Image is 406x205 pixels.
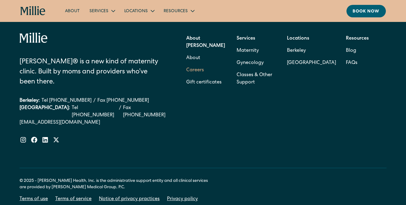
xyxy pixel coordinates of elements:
[186,52,200,64] a: About
[186,76,222,89] a: Gift certificates
[97,97,149,104] a: Fax [PHONE_NUMBER]
[85,6,119,16] div: Services
[346,5,386,17] a: Book now
[167,196,198,203] a: Privacy policy
[123,104,170,119] a: Fax [PHONE_NUMBER]
[20,6,45,16] a: home
[237,69,277,89] a: Classes & Other Support
[99,196,160,203] a: Notice of privacy practices
[20,119,170,126] a: [EMAIL_ADDRESS][DOMAIN_NAME]
[346,57,357,69] a: FAQs
[20,196,48,203] a: Terms of use
[346,36,369,41] strong: Resources
[89,8,108,15] div: Services
[164,8,188,15] div: Resources
[237,45,259,57] a: Maternity
[20,57,163,87] div: [PERSON_NAME]® is a new kind of maternity clinic. Built by moms and providers who’ve been there.
[186,36,225,48] strong: About [PERSON_NAME]
[20,104,70,119] div: [GEOGRAPHIC_DATA]:
[93,97,96,104] div: /
[237,36,255,41] strong: Services
[353,9,380,15] div: Book now
[287,57,336,69] a: [GEOGRAPHIC_DATA]
[20,178,215,191] div: © 2025 - [PERSON_NAME] Health, Inc. is the administrative support entity and all clinical service...
[20,97,40,104] div: Berkeley:
[237,57,264,69] a: Gynecology
[346,45,356,57] a: Blog
[124,8,148,15] div: Locations
[72,104,117,119] a: Tel [PHONE_NUMBER]
[287,45,336,57] a: Berkeley
[119,104,121,119] div: /
[119,6,159,16] div: Locations
[287,36,309,41] strong: Locations
[55,196,92,203] a: Terms of service
[42,97,92,104] a: Tel [PHONE_NUMBER]
[159,6,199,16] div: Resources
[186,64,204,76] a: Careers
[60,6,85,16] a: About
